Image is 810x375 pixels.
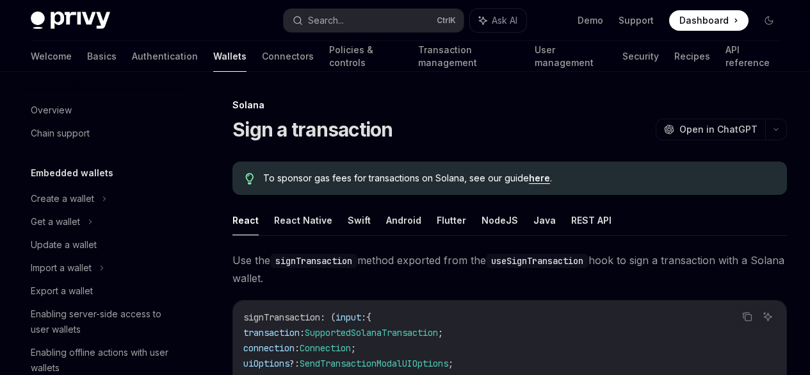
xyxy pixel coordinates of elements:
a: Authentication [132,41,198,72]
button: React [232,205,259,235]
span: ; [448,358,453,369]
a: Chain support [20,122,184,145]
span: : ( [320,312,336,323]
span: Dashboard [679,14,729,27]
span: Open in ChatGPT [679,123,757,136]
button: Ask AI [470,9,526,32]
a: Transaction management [418,41,520,72]
div: Import a wallet [31,260,92,276]
svg: Tip [245,173,254,185]
a: User management [535,41,607,72]
span: { [366,312,371,323]
a: Policies & controls [329,41,403,72]
span: ; [438,327,443,338]
a: Connectors [262,41,314,72]
span: connection [243,342,295,354]
div: Get a wallet [31,214,80,229]
code: signTransaction [270,254,357,268]
span: input [336,312,361,323]
button: Open in ChatGPT [656,119,765,140]
a: Enabling server-side access to user wallets [20,303,184,341]
button: Search...CtrlK [284,9,464,32]
a: Basics [87,41,117,72]
span: Connection [300,342,351,354]
span: ; [351,342,356,354]
button: REST API [571,205,612,235]
a: Recipes [674,41,710,72]
a: Overview [20,99,184,122]
button: Toggle dark mode [759,10,779,31]
span: transaction [243,327,300,338]
button: Java [533,205,556,235]
h1: Sign a transaction [232,118,393,141]
button: Flutter [437,205,466,235]
div: Export a wallet [31,283,93,299]
a: API reference [725,41,779,72]
span: To sponsor gas fees for transactions on Solana, see our guide . [263,172,774,185]
a: Demo [578,14,603,27]
div: Overview [31,103,72,118]
span: Use the method exported from the hook to sign a transaction with a Solana wallet. [232,251,787,287]
a: here [529,172,550,184]
a: Update a wallet [20,233,184,256]
span: SendTransactionModalUIOptions [300,358,448,369]
span: SupportedSolanaTransaction [305,327,438,338]
img: dark logo [31,12,110,29]
span: : [295,342,300,354]
a: Support [619,14,654,27]
button: Swift [348,205,371,235]
span: : [361,312,366,323]
code: useSignTransaction [486,254,588,268]
div: Solana [232,99,787,112]
a: Security [622,41,659,72]
button: Copy the contents from the code block [739,308,756,325]
button: NodeJS [482,205,518,235]
button: React Native [274,205,332,235]
div: Enabling server-side access to user wallets [31,306,177,337]
a: Welcome [31,41,72,72]
span: Ask AI [492,14,517,27]
a: Dashboard [669,10,749,31]
span: uiOptions [243,358,289,369]
div: Update a wallet [31,237,97,253]
span: Ctrl K [437,15,456,26]
h5: Embedded wallets [31,165,113,181]
span: : [300,327,305,338]
div: Search... [308,13,344,28]
a: Export a wallet [20,279,184,303]
a: Wallets [213,41,247,72]
div: Chain support [31,126,90,141]
button: Android [386,205,421,235]
span: ?: [289,358,300,369]
div: Create a wallet [31,191,94,206]
button: Ask AI [759,308,776,325]
span: signTransaction [243,312,320,323]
